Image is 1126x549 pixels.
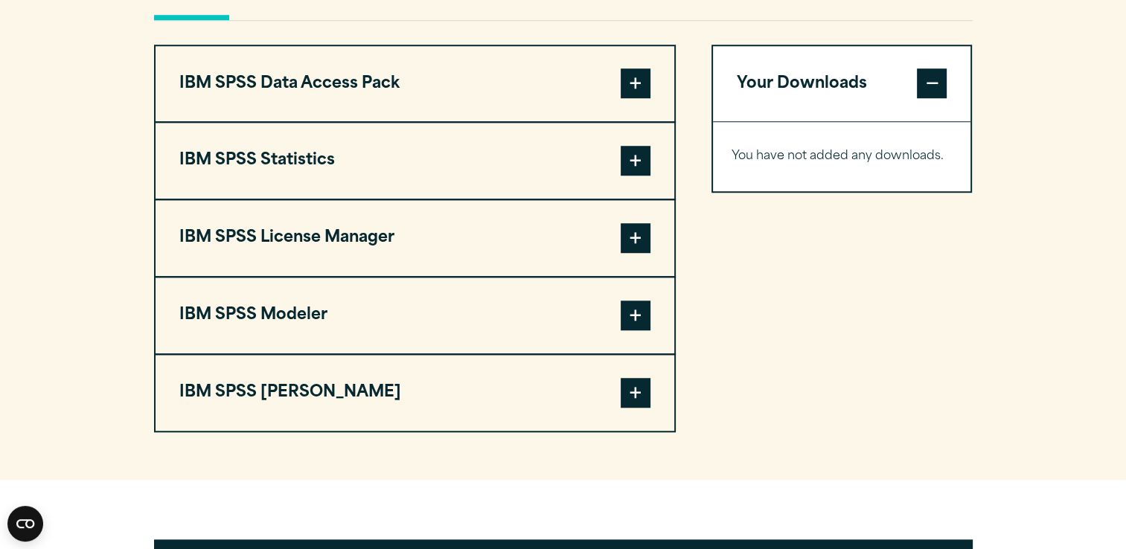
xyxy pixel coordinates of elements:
div: Your Downloads [713,121,971,191]
button: IBM SPSS Data Access Pack [156,46,674,122]
button: Open CMP widget [7,506,43,542]
p: You have not added any downloads. [732,146,953,167]
button: IBM SPSS Modeler [156,277,674,353]
button: IBM SPSS Statistics [156,123,674,199]
button: Your Downloads [713,46,971,122]
button: IBM SPSS [PERSON_NAME] [156,355,674,431]
button: IBM SPSS License Manager [156,200,674,276]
